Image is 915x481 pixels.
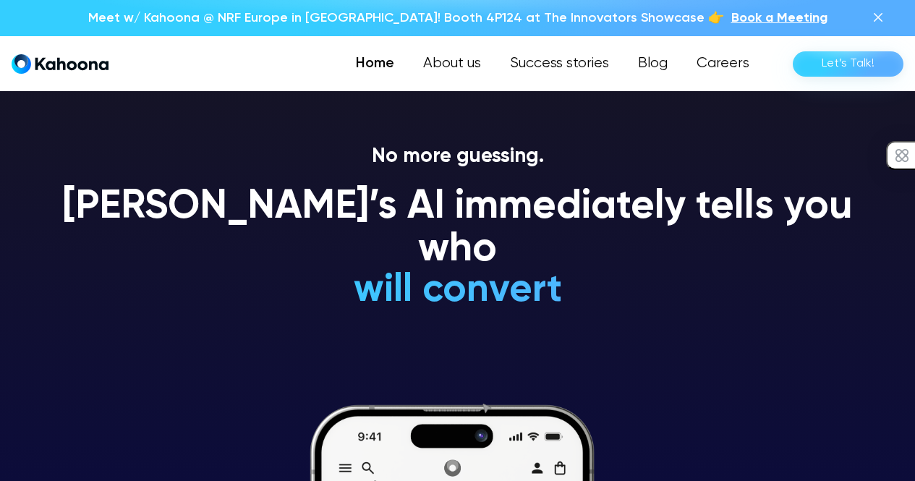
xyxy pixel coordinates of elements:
a: About us [409,49,495,78]
h1: will convert [244,312,671,355]
a: Success stories [495,49,624,78]
a: Let’s Talk! [793,51,903,77]
h1: [PERSON_NAME]’s AI immediately tells you who [46,186,869,272]
p: Meet w/ Kahoona @ NRF Europe in [GEOGRAPHIC_DATA]! Booth 4P124 at The Innovators Showcase 👉 [88,9,724,27]
a: Blog [624,49,682,78]
a: Home [341,49,409,78]
h1: is a loyal customer [244,270,671,312]
a: Book a Meeting [731,9,827,27]
a: home [12,54,108,75]
div: Let’s Talk! [822,52,874,75]
a: Careers [682,49,764,78]
p: No more guessing. [46,145,869,169]
span: Book a Meeting [731,12,827,25]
